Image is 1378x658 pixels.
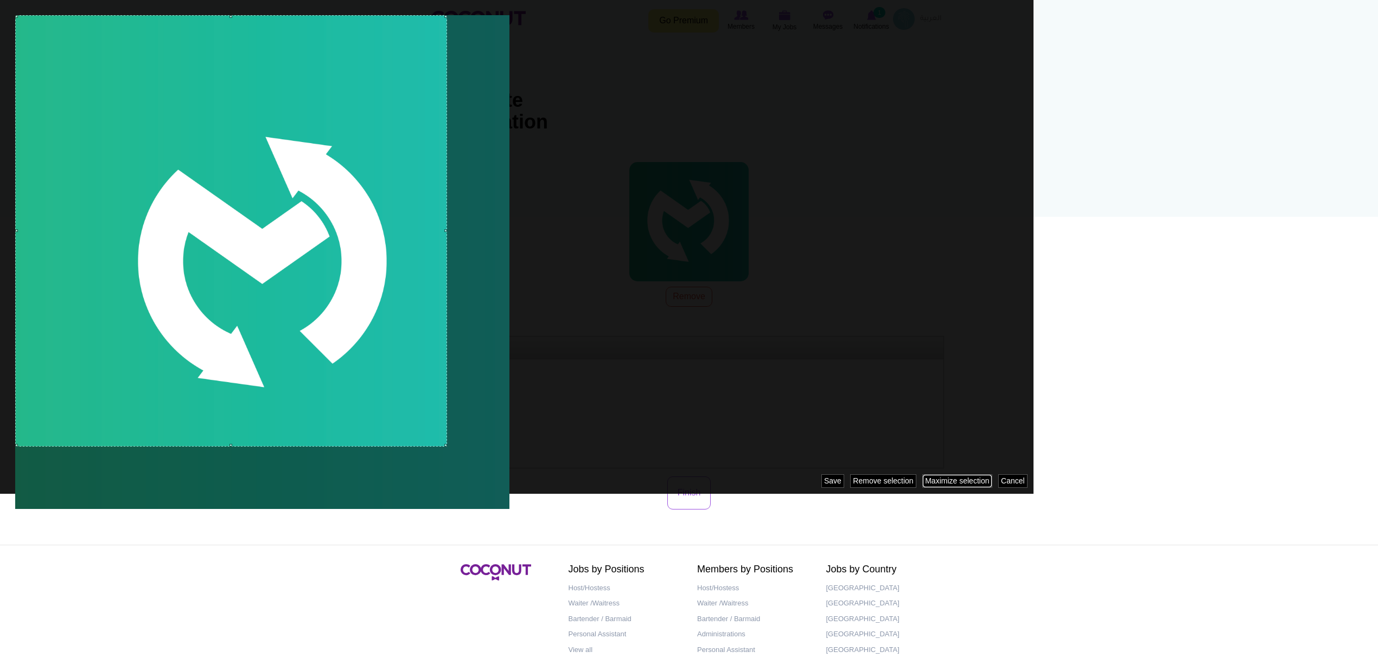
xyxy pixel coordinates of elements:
[821,474,844,488] a: Save
[826,642,939,658] a: [GEOGRAPHIC_DATA]
[697,611,810,627] a: Bartender / Barmaid
[826,564,939,575] h2: Jobs by Country
[697,596,810,611] a: Waiter /Waitress
[697,580,810,596] a: Host/Hostess
[569,564,681,575] h2: Jobs by Positions
[569,642,681,658] a: View all
[826,580,939,596] a: [GEOGRAPHIC_DATA]
[569,580,681,596] a: Host/Hostess
[569,596,681,611] a: Waiter /Waitress
[697,564,810,575] h2: Members by Positions
[697,642,810,658] a: Personal Assistant
[922,474,992,488] a: Maximize selection
[569,627,681,642] a: Personal Assistant
[461,564,531,580] img: Coconut
[826,611,939,627] a: [GEOGRAPHIC_DATA]
[697,627,810,642] a: Administrations
[569,611,681,627] a: Bartender / Barmaid
[826,596,939,611] a: [GEOGRAPHIC_DATA]
[998,474,1028,488] a: Cancel
[850,474,916,488] a: Remove selection
[826,627,939,642] a: [GEOGRAPHIC_DATA]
